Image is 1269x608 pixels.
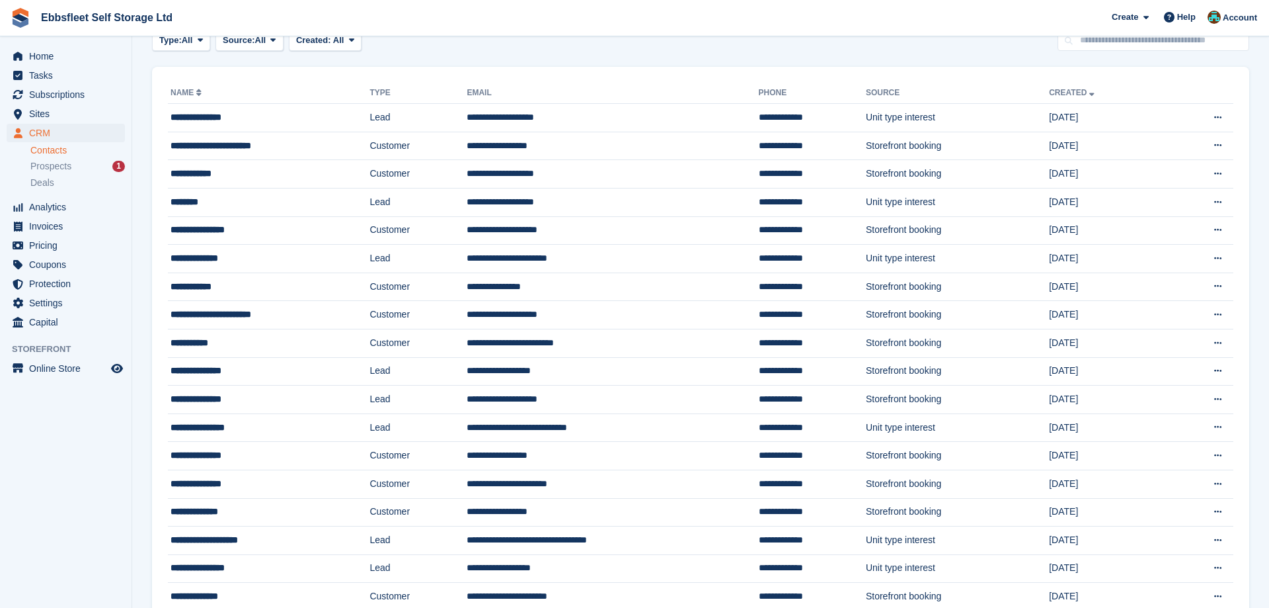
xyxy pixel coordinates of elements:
[369,386,467,414] td: Lead
[1049,329,1166,357] td: [DATE]
[223,34,254,47] span: Source:
[369,188,467,216] td: Lead
[866,442,1049,470] td: Storefront booking
[369,329,467,357] td: Customer
[7,236,125,255] a: menu
[182,34,193,47] span: All
[866,357,1049,386] td: Storefront booking
[1223,11,1257,24] span: Account
[30,176,125,190] a: Deals
[7,255,125,274] a: menu
[171,88,204,97] a: Name
[112,161,125,172] div: 1
[369,527,467,555] td: Lead
[29,294,108,312] span: Settings
[7,124,125,142] a: menu
[7,217,125,236] a: menu
[289,30,362,52] button: Created: All
[255,34,266,47] span: All
[369,413,467,442] td: Lead
[866,83,1049,104] th: Source
[30,177,54,189] span: Deals
[29,47,108,65] span: Home
[866,104,1049,132] td: Unit type interest
[369,442,467,470] td: Customer
[1049,188,1166,216] td: [DATE]
[866,160,1049,189] td: Storefront booking
[36,7,178,28] a: Ebbsfleet Self Storage Ltd
[1049,301,1166,329] td: [DATE]
[1177,11,1196,24] span: Help
[109,361,125,376] a: Preview store
[759,83,866,104] th: Phone
[29,217,108,236] span: Invoices
[215,30,284,52] button: Source: All
[29,313,108,331] span: Capital
[467,83,758,104] th: Email
[866,413,1049,442] td: Unit type interest
[369,554,467,583] td: Lead
[1049,104,1166,132] td: [DATE]
[29,359,108,378] span: Online Store
[1049,357,1166,386] td: [DATE]
[866,188,1049,216] td: Unit type interest
[866,245,1049,273] td: Unit type interest
[369,83,467,104] th: Type
[369,273,467,301] td: Customer
[1049,527,1166,555] td: [DATE]
[333,35,344,45] span: All
[11,8,30,28] img: stora-icon-8386f47178a22dfd0bd8f6a31ec36ba5ce8667c1dd55bd0f319d3a0aa187defe.svg
[29,198,108,216] span: Analytics
[1049,498,1166,527] td: [DATE]
[1049,386,1166,414] td: [DATE]
[7,359,125,378] a: menu
[369,216,467,245] td: Customer
[369,160,467,189] td: Customer
[30,159,125,173] a: Prospects 1
[369,104,467,132] td: Lead
[369,301,467,329] td: Customer
[866,216,1049,245] td: Storefront booking
[1049,132,1166,160] td: [DATE]
[1049,160,1166,189] td: [DATE]
[29,275,108,293] span: Protection
[7,313,125,331] a: menu
[1049,470,1166,498] td: [DATE]
[29,255,108,274] span: Coupons
[30,144,125,157] a: Contacts
[29,85,108,104] span: Subscriptions
[866,301,1049,329] td: Storefront booking
[369,498,467,527] td: Customer
[1049,554,1166,583] td: [DATE]
[159,34,182,47] span: Type:
[29,105,108,123] span: Sites
[866,386,1049,414] td: Storefront booking
[369,470,467,498] td: Customer
[369,245,467,273] td: Lead
[866,273,1049,301] td: Storefront booking
[296,35,331,45] span: Created:
[866,132,1049,160] td: Storefront booking
[7,198,125,216] a: menu
[1049,442,1166,470] td: [DATE]
[7,294,125,312] a: menu
[369,132,467,160] td: Customer
[866,527,1049,555] td: Unit type interest
[866,329,1049,357] td: Storefront booking
[866,498,1049,527] td: Storefront booking
[29,124,108,142] span: CRM
[7,85,125,104] a: menu
[30,160,71,173] span: Prospects
[12,343,132,356] span: Storefront
[1049,216,1166,245] td: [DATE]
[1049,273,1166,301] td: [DATE]
[29,66,108,85] span: Tasks
[152,30,210,52] button: Type: All
[7,275,125,293] a: menu
[1049,88,1097,97] a: Created
[866,470,1049,498] td: Storefront booking
[1049,413,1166,442] td: [DATE]
[866,554,1049,583] td: Unit type interest
[1112,11,1138,24] span: Create
[1049,245,1166,273] td: [DATE]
